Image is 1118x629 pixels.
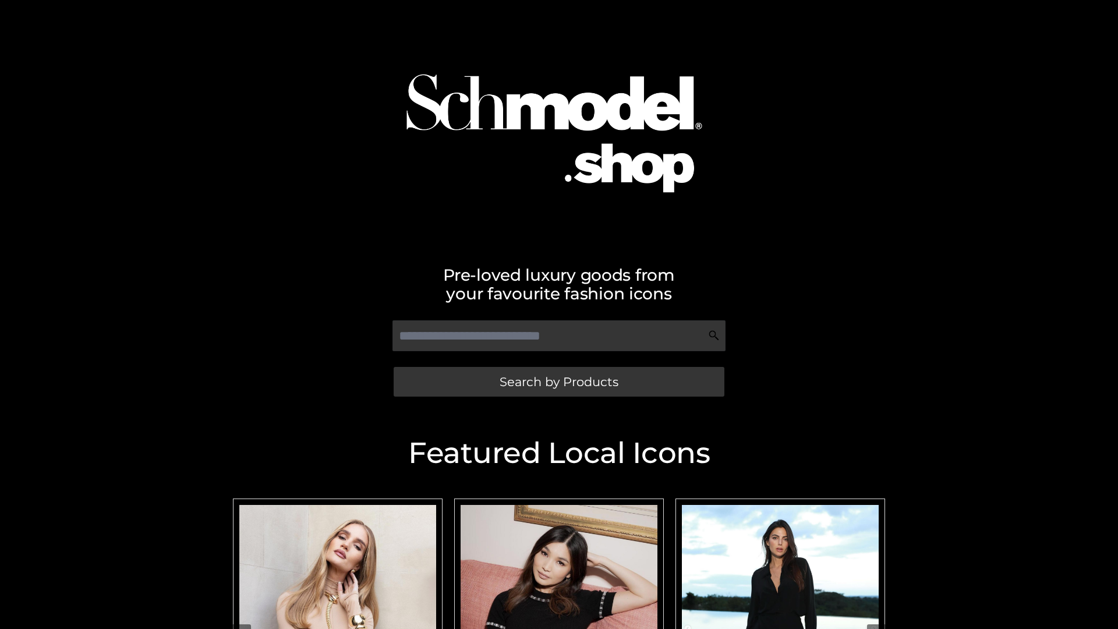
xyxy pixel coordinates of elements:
a: Search by Products [394,367,724,397]
h2: Pre-loved luxury goods from your favourite fashion icons [227,266,891,303]
span: Search by Products [500,376,618,388]
img: Search Icon [708,330,720,341]
h2: Featured Local Icons​ [227,439,891,468]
